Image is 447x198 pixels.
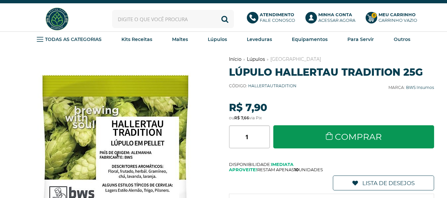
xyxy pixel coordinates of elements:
a: Equipamentos [292,34,328,44]
strong: Equipamentos [292,36,328,42]
a: Maltes [172,34,188,44]
a: Lúpulos [208,34,227,44]
a: Lista de Desejos [333,176,434,190]
a: Kits Receitas [121,34,152,44]
b: Atendimento [260,12,294,17]
strong: Kits Receitas [121,36,152,42]
b: 10 [294,167,299,172]
b: Marca: [388,85,405,90]
span: ou via Pix [229,115,262,120]
a: Minha ContaAcessar agora [305,12,359,26]
strong: R$ 7,66 [234,115,249,120]
strong: Maltes [172,36,188,42]
span: Restam apenas unidades [229,167,434,172]
b: Código: [229,83,247,88]
a: Comprar [273,125,434,148]
b: Imediata [271,162,293,167]
p: Fale conosco [260,12,295,23]
strong: R$ 7,90 [229,101,267,114]
a: TODAS AS CATEGORIAS [37,34,102,44]
button: Buscar [216,10,234,28]
strong: TODAS AS CATEGORIAS [45,36,102,42]
strong: Outros [394,36,410,42]
a: Leveduras [247,34,272,44]
b: Aproveite! [229,167,257,172]
strong: Leveduras [247,36,272,42]
a: [GEOGRAPHIC_DATA] [270,56,321,62]
span: HALLERTAUTRADITION [248,83,296,88]
strong: Lúpulos [208,36,227,42]
a: BWS Insumos [406,85,434,90]
span: Disponibilidade: [229,162,434,167]
a: AtendimentoFale conosco [247,12,299,26]
strong: 0 [371,13,377,18]
img: Hopfen Haus BrewShop [45,7,69,31]
h1: Lúpulo Hallertau Tradition 25g [229,66,434,78]
a: Outros [394,34,410,44]
strong: Para Servir [347,36,374,42]
a: Para Servir [347,34,374,44]
b: Minha Conta [318,12,352,17]
input: Digite o que você procura [112,10,234,28]
a: Lúpulos [247,56,265,62]
a: Início [229,56,242,62]
div: Carrinho Vazio [379,18,417,23]
b: Meu Carrinho [379,12,416,17]
p: Acessar agora [318,12,355,23]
